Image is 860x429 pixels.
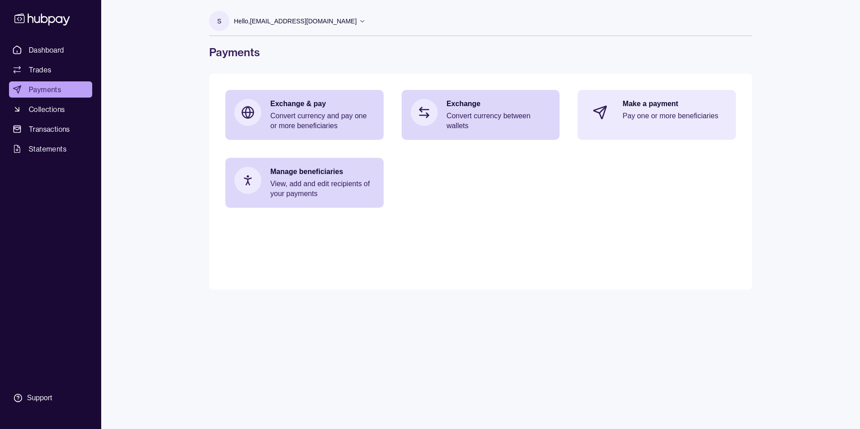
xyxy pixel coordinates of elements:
a: Trades [9,62,92,78]
span: Dashboard [29,45,64,55]
a: Manage beneficiariesView, add and edit recipients of your payments [225,158,384,208]
p: Manage beneficiaries [270,167,375,177]
span: Trades [29,64,51,75]
p: Make a payment [623,99,727,109]
div: Support [27,393,52,403]
p: View, add and edit recipients of your payments [270,179,375,199]
span: Transactions [29,124,70,134]
p: Convert currency between wallets [447,111,551,131]
a: ExchangeConvert currency between wallets [402,90,560,140]
span: Statements [29,143,67,154]
a: Make a paymentPay one or more beneficiaries [578,90,736,135]
a: Payments [9,81,92,98]
p: Exchange & pay [270,99,375,109]
a: Support [9,389,92,407]
p: s [217,16,221,26]
p: Pay one or more beneficiaries [623,111,727,121]
a: Statements [9,141,92,157]
a: Transactions [9,121,92,137]
span: Collections [29,104,65,115]
a: Dashboard [9,42,92,58]
h1: Payments [209,45,752,59]
a: Collections [9,101,92,117]
p: Hello, [EMAIL_ADDRESS][DOMAIN_NAME] [234,16,357,26]
p: Exchange [447,99,551,109]
span: Payments [29,84,61,95]
a: Exchange & payConvert currency and pay one or more beneficiaries [225,90,384,140]
p: Convert currency and pay one or more beneficiaries [270,111,375,131]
